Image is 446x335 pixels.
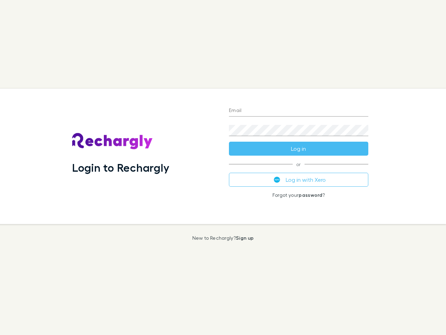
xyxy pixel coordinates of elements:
img: Rechargly's Logo [72,133,153,150]
img: Xero's logo [274,177,280,183]
button: Log in with Xero [229,173,368,187]
h1: Login to Rechargly [72,161,169,174]
a: Sign up [236,235,254,241]
button: Log in [229,142,368,156]
p: Forgot your ? [229,192,368,198]
p: New to Rechargly? [192,235,254,241]
a: password [299,192,322,198]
